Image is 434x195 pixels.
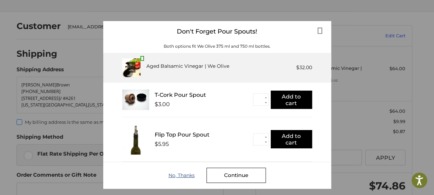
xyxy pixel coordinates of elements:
div: $5.95 [155,141,169,147]
button: Open LiveChat chat widget [79,9,88,17]
div: $3.00 [155,101,170,108]
img: T_Cork__22625.1711686153.233.225.jpg [122,90,149,110]
div: Flip Top Pour Spout [155,131,253,138]
button: ▲ [263,95,268,100]
button: ▼ [263,140,268,145]
img: FTPS_bottle__43406.1705089544.233.225.jpg [122,124,149,155]
div: Continue [206,168,266,183]
div: T-Cork Pour Spout [155,92,253,98]
div: Both options fit We Olive 375 ml and 750 ml bottles. [103,43,331,49]
div: Don't Forget Pour Spouts! [103,21,331,42]
button: ▼ [263,100,268,105]
div: Aged Balsamic Vinegar | We Olive [146,63,229,70]
button: ▲ [263,134,268,140]
p: We're away right now. Please check back later! [10,10,78,16]
button: Add to cart [271,91,312,109]
div: $32.00 [296,64,312,71]
div: No, Thanks [168,173,206,178]
button: Add to cart [271,130,312,148]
